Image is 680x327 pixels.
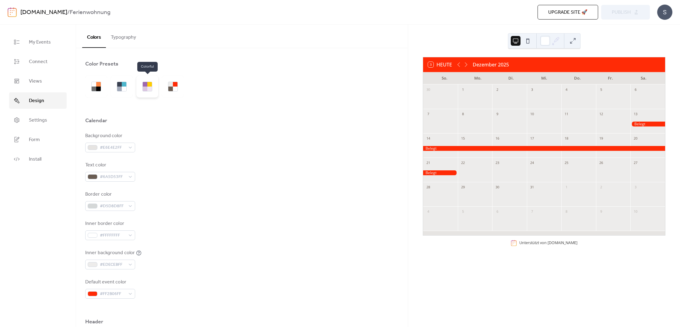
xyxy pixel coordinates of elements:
div: 14 [425,135,432,142]
div: 19 [598,135,605,142]
div: 10 [529,111,535,118]
button: Upgrade site 🚀 [538,5,598,20]
div: Header [85,318,103,325]
a: [DOMAIN_NAME] [20,7,67,18]
div: Calendar [85,117,107,124]
div: 11 [563,111,570,118]
span: #E6E4E2FF [100,144,125,151]
a: Connect [9,53,67,70]
div: 30 [494,184,501,191]
div: 9 [494,111,501,118]
span: #6A5D53FF [100,173,125,181]
span: Views [29,78,42,85]
div: So. [428,72,461,84]
div: 28 [425,184,432,191]
div: 1 [563,184,570,191]
div: Text color [85,162,134,169]
div: 1 [460,87,466,93]
div: 26 [598,160,605,166]
div: 20 [632,135,639,142]
div: 5 [598,87,605,93]
div: 2 [598,184,605,191]
div: 12 [598,111,605,118]
div: 3 [632,184,639,191]
div: 4 [425,208,432,215]
div: 29 [460,184,466,191]
div: Sa. [627,72,660,84]
button: Typography [106,25,141,47]
div: 23 [494,160,501,166]
div: Border color [85,191,134,198]
span: My Events [29,39,51,46]
div: 15 [460,135,466,142]
a: Views [9,73,67,89]
div: Inner background color [85,249,135,257]
div: 22 [460,160,466,166]
div: Default event color [85,279,134,286]
div: 27 [632,160,639,166]
div: 25 [563,160,570,166]
div: Color Presets [85,60,118,68]
span: Connect [29,58,47,66]
div: 7 [425,111,432,118]
span: #FFFFFFFF [100,232,125,239]
div: 9 [598,208,605,215]
div: Mo. [461,72,494,84]
div: Fr. [594,72,627,84]
div: 17 [529,135,535,142]
button: Colors [82,25,106,48]
div: 13 [632,111,639,118]
div: 5 [460,208,466,215]
div: 21 [425,160,432,166]
div: 18 [563,135,570,142]
div: Belegt [630,122,665,127]
span: Colorful [137,62,158,72]
a: Settings [9,112,67,128]
span: Form [29,136,40,144]
a: Install [9,151,67,167]
a: Design [9,92,67,109]
span: Settings [29,117,47,124]
span: Upgrade site 🚀 [548,9,587,16]
div: 8 [563,208,570,215]
div: 30 [425,87,432,93]
div: Belegt [423,170,458,176]
b: / [67,7,70,18]
div: Belegt [423,146,665,151]
div: 8 [460,111,466,118]
div: 2 [494,87,501,93]
img: logo [8,7,17,17]
div: 10 [632,208,639,215]
div: 3 [529,87,535,93]
b: Ferienwohnung [70,7,110,18]
div: Do. [561,72,594,84]
span: #D5D8D8FF [100,203,125,210]
div: 7 [529,208,535,215]
a: [DOMAIN_NAME] [548,240,577,245]
div: Di. [494,72,528,84]
a: Form [9,131,67,148]
div: Dezember 2025 [473,61,509,68]
span: Install [29,156,41,163]
a: My Events [9,34,67,50]
div: Mi. [528,72,561,84]
div: Unterstützt von [519,240,577,245]
span: Design [29,97,44,105]
span: #FF2B06FF [100,290,125,298]
span: #EDECEBFF [100,261,125,268]
div: 16 [494,135,501,142]
div: S [657,5,672,20]
div: Inner border color [85,220,134,227]
div: Background color [85,132,134,140]
div: 31 [529,184,535,191]
div: 6 [632,87,639,93]
div: 24 [529,160,535,166]
div: 4 [563,87,570,93]
button: 3Heute [426,60,454,69]
div: 6 [494,208,501,215]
